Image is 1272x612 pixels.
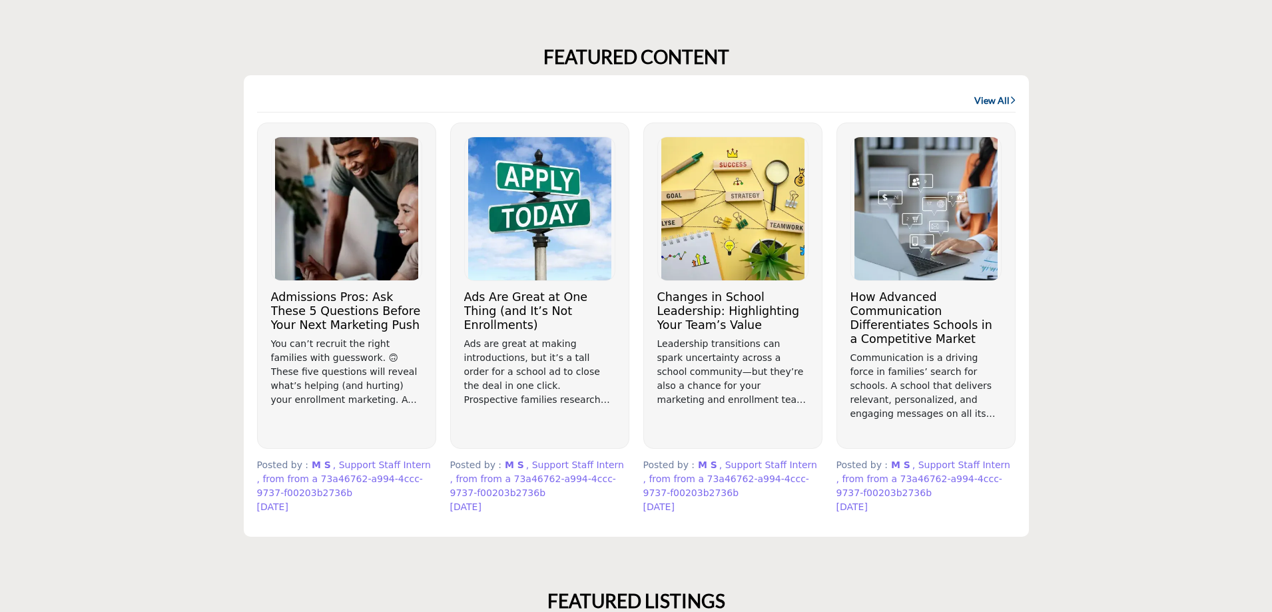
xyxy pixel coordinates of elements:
[912,459,1010,470] span: , Support Staff Intern
[836,458,1016,500] p: Posted by :
[464,290,615,332] h3: Ads Are Great at One Thing (and It’s Not Enrollments)
[658,137,808,280] img: Logo of Truth Tree, click to view details
[850,351,1002,421] p: Communication is a driving force in families’ search for schools. A school that delivers relevant...
[891,459,900,470] span: M
[464,337,615,407] p: Ads are great at making introductions, but it’s a tall order for a school ad to close the deal in...
[272,137,422,280] img: Logo of Truth Tree, click to view details
[505,459,514,470] span: M
[257,501,288,512] span: [DATE]
[836,473,1002,498] span: , from from a 73a46762-a994-4ccc-9737-f00203b2736b
[643,501,675,512] span: [DATE]
[465,137,615,280] img: Logo of Truth Tree, click to view details
[974,94,1016,107] a: View All
[719,459,817,470] span: , Support Staff Intern
[904,459,910,470] span: S
[271,337,422,407] p: You can’t recruit the right families with guesswork. 🙃 These five questions will reveal what’s he...
[271,290,422,332] h3: Admissions Pros: Ask These 5 Questions Before Your Next Marketing Push
[257,473,423,498] span: , from from a 73a46762-a994-4ccc-9737-f00203b2736b
[657,337,808,407] p: Leadership transitions can spark uncertainty across a school community—but they’re also a chance ...
[312,459,321,470] span: M
[450,501,481,512] span: [DATE]
[450,473,616,498] span: , from from a 73a46762-a994-4ccc-9737-f00203b2736b
[526,459,624,470] span: , Support Staff Intern
[450,458,629,500] p: Posted by :
[257,458,436,500] p: Posted by :
[657,290,808,332] h3: Changes in School Leadership: Highlighting Your Team’s Value
[643,458,822,500] p: Posted by :
[850,290,1002,346] h3: How Advanced Communication Differentiates Schools in a Competitive Market
[333,459,431,470] span: , Support Staff Intern
[643,473,809,498] span: , from from a 73a46762-a994-4ccc-9737-f00203b2736b
[698,459,707,470] span: M
[543,46,729,69] h2: FEATURED CONTENT
[851,137,1001,280] img: Logo of Truth Tree, click to view details
[517,459,524,470] span: S
[836,501,868,512] span: [DATE]
[711,459,717,470] span: S
[324,459,331,470] span: S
